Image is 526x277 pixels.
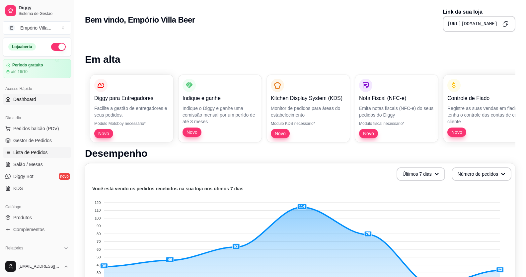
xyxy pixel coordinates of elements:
h2: Bem vindo, Empório Villa Beer [85,15,195,25]
span: Diggy [19,5,69,11]
a: Lista de Pedidos [3,147,71,158]
button: Número de pedidos [452,167,511,181]
a: Relatórios de vendas [3,253,71,264]
span: Novo [184,129,200,136]
button: Select a team [3,21,71,35]
p: Facilite a gestão de entregadores e seus pedidos. [94,105,169,118]
a: Gestor de Pedidos [3,135,71,146]
button: Kitchen Display System (KDS)Monitor de pedidos para áreas do estabelecimentoMódulo KDS necessário... [267,75,350,142]
button: Nota Fiscal (NFC-e)Emita notas fiscais (NFC-e) do seus pedidos do DiggyMódulo fiscal necessário*Novo [355,75,438,142]
span: Gestor de Pedidos [13,137,52,144]
span: Diggy Bot [13,173,34,180]
span: Novo [96,130,112,137]
tspan: 40 [97,263,101,267]
span: [EMAIL_ADDRESS][DOMAIN_NAME] [19,264,61,269]
span: Lista de Pedidos [13,149,48,156]
p: Diggy para Entregadores [94,94,169,102]
div: Catálogo [3,202,71,212]
p: Registre as suas vendas em fiado e tenha o controle das contas de cada cliente [447,105,522,125]
div: Empório Villa ... [20,25,51,31]
span: Relatórios de vendas [13,255,57,262]
span: Pedidos balcão (PDV) [13,125,59,132]
span: Produtos [13,214,32,221]
tspan: 60 [97,247,101,251]
span: Sistema de Gestão [19,11,69,16]
span: KDS [13,185,23,192]
tspan: 30 [97,271,101,275]
span: Salão / Mesas [13,161,43,168]
p: Nota Fiscal (NFC-e) [359,94,434,102]
div: Loja aberta [8,43,36,50]
span: Novo [272,130,288,137]
p: Módulo Motoboy necessário* [94,121,169,126]
span: Relatórios [5,245,23,251]
tspan: 90 [97,224,101,228]
p: Kitchen Display System (KDS) [271,94,346,102]
button: Diggy para EntregadoresFacilite a gestão de entregadores e seus pedidos.Módulo Motoboy necessário... [90,75,173,142]
button: Últimos 7 dias [397,167,445,181]
p: Emita notas fiscais (NFC-e) do seus pedidos do Diggy [359,105,434,118]
tspan: 110 [95,208,101,212]
article: até 16/10 [11,69,28,74]
div: Acesso Rápido [3,83,71,94]
span: Complementos [13,226,44,233]
tspan: 120 [95,201,101,205]
h1: Desempenho [85,147,515,159]
a: Produtos [3,212,71,223]
button: Indique e ganheIndique o Diggy e ganhe uma comissão mensal por um perído de até 3 mesesNovo [179,75,262,142]
span: Novo [360,130,377,137]
button: Pedidos balcão (PDV) [3,123,71,134]
pre: [URL][DOMAIN_NAME] [447,21,497,27]
p: Módulo KDS necessário* [271,121,346,126]
p: Controle de Fiado [447,94,522,102]
a: Complementos [3,224,71,235]
p: Indique e ganhe [183,94,258,102]
p: Indique o Diggy e ganhe uma comissão mensal por um perído de até 3 meses [183,105,258,125]
a: Dashboard [3,94,71,105]
text: Você está vendo os pedidos recebidos na sua loja nos útimos 7 dias [92,186,244,191]
a: KDS [3,183,71,194]
a: Diggy Botnovo [3,171,71,182]
span: Dashboard [13,96,36,103]
button: [EMAIL_ADDRESS][DOMAIN_NAME] [3,258,71,274]
span: Novo [449,129,465,136]
p: Módulo fiscal necessário* [359,121,434,126]
h1: Em alta [85,53,515,65]
a: Período gratuitoaté 16/10 [3,59,71,78]
a: DiggySistema de Gestão [3,3,71,19]
tspan: 100 [95,216,101,220]
button: Copy to clipboard [500,19,511,29]
span: E [8,25,15,31]
p: Link da sua loja [443,8,515,16]
tspan: 50 [97,255,101,259]
tspan: 70 [97,239,101,243]
button: Alterar Status [51,43,66,51]
tspan: 80 [97,232,101,236]
p: Monitor de pedidos para áreas do estabelecimento [271,105,346,118]
a: Salão / Mesas [3,159,71,170]
div: Dia a dia [3,113,71,123]
article: Período gratuito [12,63,43,68]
